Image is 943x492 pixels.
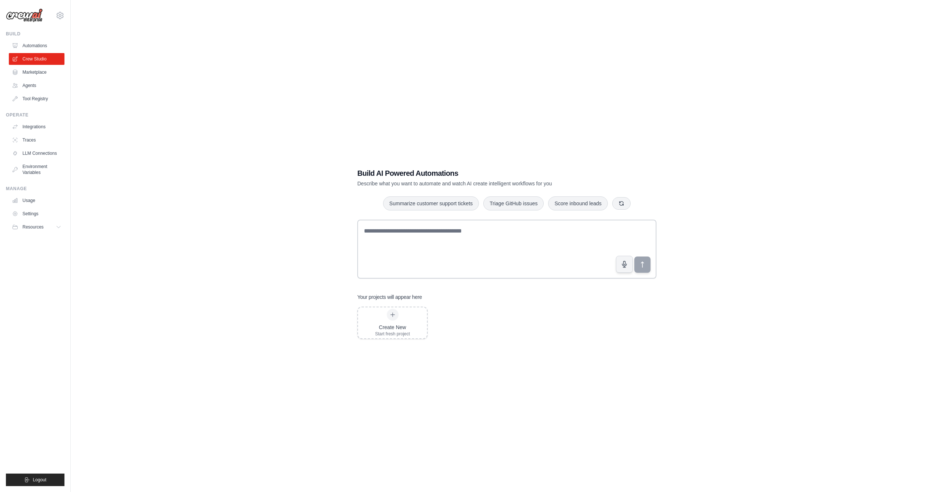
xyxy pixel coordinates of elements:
[22,224,43,230] span: Resources
[383,196,479,210] button: Summarize customer support tickets
[375,324,410,331] div: Create New
[9,147,64,159] a: LLM Connections
[9,80,64,91] a: Agents
[616,256,633,273] button: Click to speak your automation idea
[6,31,64,37] div: Build
[548,196,608,210] button: Score inbound leads
[9,161,64,178] a: Environment Variables
[9,40,64,52] a: Automations
[9,221,64,233] button: Resources
[357,168,605,178] h1: Build AI Powered Automations
[9,66,64,78] a: Marketplace
[9,208,64,220] a: Settings
[357,293,422,301] h3: Your projects will appear here
[6,8,43,22] img: Logo
[612,197,631,210] button: Get new suggestions
[375,331,410,337] div: Start fresh project
[483,196,544,210] button: Triage GitHub issues
[33,477,46,483] span: Logout
[9,134,64,146] a: Traces
[6,186,64,192] div: Manage
[6,474,64,486] button: Logout
[9,195,64,206] a: Usage
[9,93,64,105] a: Tool Registry
[9,121,64,133] a: Integrations
[6,112,64,118] div: Operate
[357,180,605,187] p: Describe what you want to automate and watch AI create intelligent workflows for you
[9,53,64,65] a: Crew Studio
